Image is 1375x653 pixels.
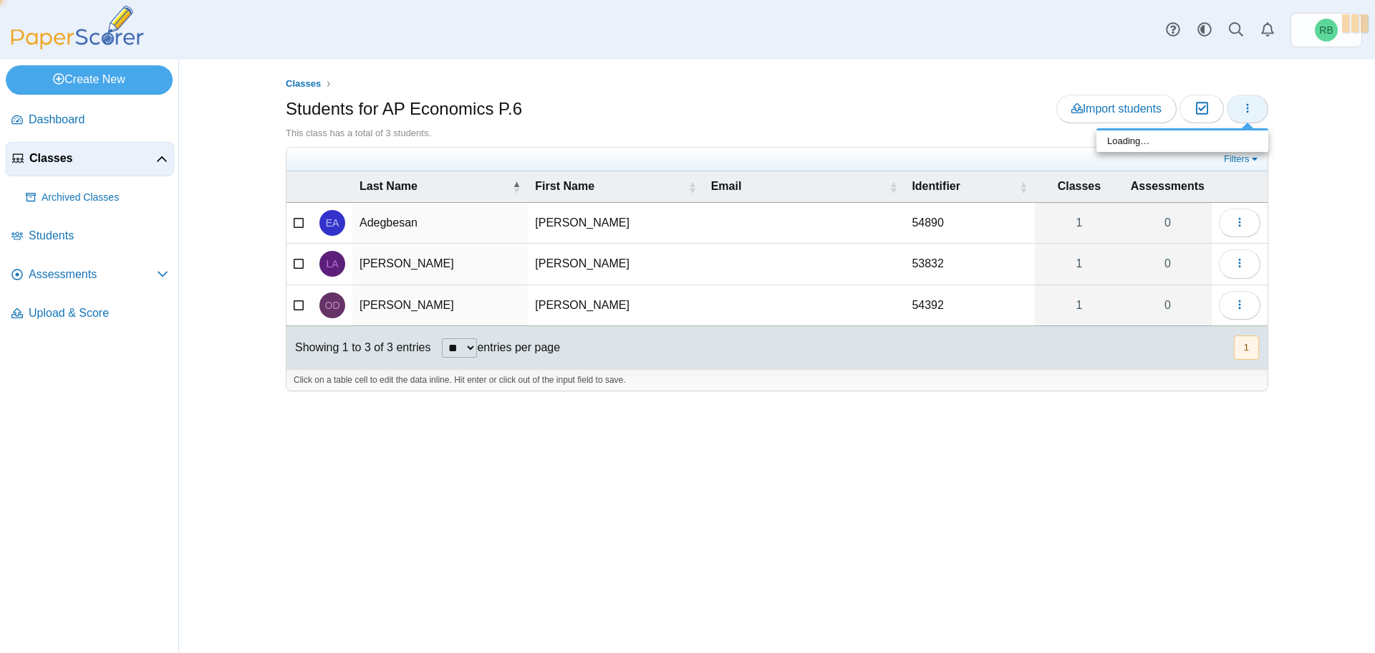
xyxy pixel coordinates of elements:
button: 1 [1234,335,1259,359]
span: Identifier [912,178,1016,194]
div: Loading… [1096,130,1268,152]
td: [PERSON_NAME] [528,203,703,244]
div: Showing 1 to 3 of 3 entries [286,326,430,369]
a: Import students [1056,95,1177,123]
div: This class has a total of 3 students. [286,127,1268,140]
td: 54392 [904,285,1035,326]
span: Luna Alvarez [326,259,338,269]
span: Email : Activate to sort [889,180,897,194]
span: Assessments [1131,178,1205,194]
label: entries per page [477,341,560,353]
a: 1 [1035,203,1124,243]
td: [PERSON_NAME] [352,244,528,285]
a: 0 [1124,244,1212,284]
a: PaperScorer [6,39,149,52]
td: 54890 [904,203,1035,244]
span: Last Name : Activate to invert sorting [512,180,521,194]
a: Alerts [1252,14,1283,46]
h1: Students for AP Economics P.6 [286,97,522,121]
a: 1 [1035,285,1124,325]
span: Dashboard [29,112,168,128]
span: Robert Bartz [1319,25,1333,35]
span: First Name [535,178,685,194]
a: Dashboard [6,103,174,138]
span: Obed Diaz [325,300,340,310]
a: Create New [6,65,173,94]
a: Students [6,219,174,254]
span: Email [711,178,887,194]
span: Esther Adegbesan [326,218,339,228]
span: Upload & Score [29,305,168,321]
a: 1 [1035,244,1124,284]
td: [PERSON_NAME] [528,244,703,285]
span: Last Name [360,178,509,194]
td: [PERSON_NAME] [352,285,528,326]
span: Classes [29,151,156,166]
div: Click on a table cell to edit the data inline. Hit enter or click out of the input field to save. [286,369,1268,391]
span: Import students [1071,103,1162,115]
span: Robert Bartz [1315,19,1338,42]
td: Adegbesan [352,203,528,244]
a: Upload & Score [6,297,174,331]
a: Archived Classes [20,181,174,215]
a: 0 [1124,285,1212,325]
a: 0 [1124,203,1212,243]
nav: pagination [1232,335,1259,359]
span: First Name : Activate to sort [688,180,697,194]
span: Classes [286,78,321,89]
span: Archived Classes [42,191,168,205]
td: [PERSON_NAME] [528,285,703,326]
a: Classes [282,75,325,93]
span: Students [29,228,168,244]
span: Classes [1042,178,1116,194]
a: Robert Bartz [1290,13,1362,47]
img: PaperScorer [6,6,149,49]
a: Classes [6,142,174,176]
a: Filters [1220,152,1264,166]
span: Assessments [29,267,157,282]
a: Assessments [6,258,174,292]
td: 53832 [904,244,1035,285]
span: Identifier : Activate to sort [1019,180,1028,194]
